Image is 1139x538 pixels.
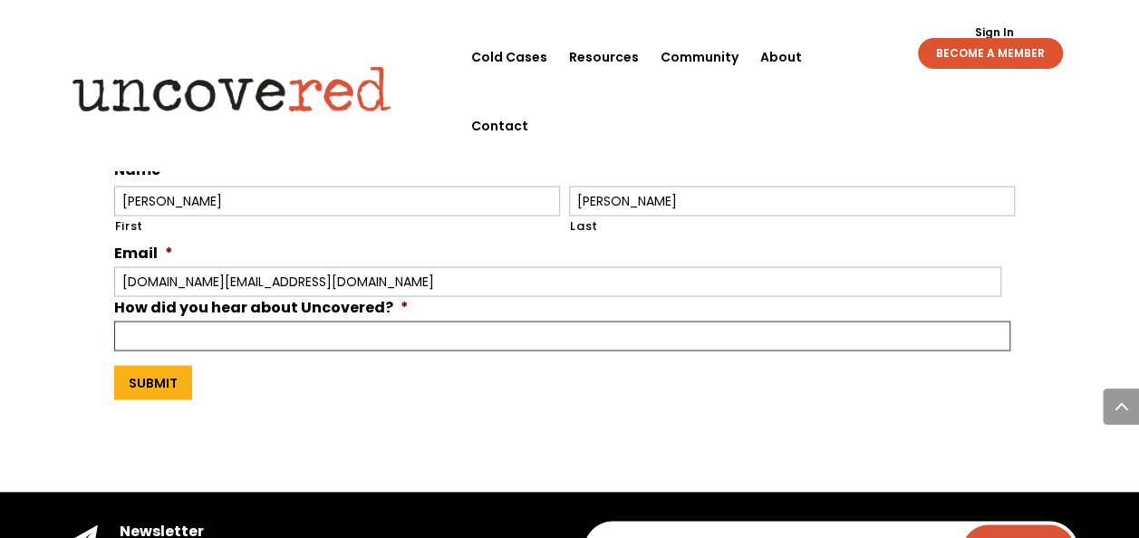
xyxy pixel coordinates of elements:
[114,161,176,180] label: Name
[964,27,1023,38] a: Sign In
[114,298,409,317] label: How did you hear about Uncovered?
[570,216,1015,235] label: Last
[661,23,738,91] a: Community
[115,216,560,235] label: First
[471,23,547,91] a: Cold Cases
[918,38,1063,69] a: BECOME A MEMBER
[471,91,528,160] a: Contact
[760,23,802,91] a: About
[114,365,192,399] input: Submit
[114,244,173,263] label: Email
[57,53,406,124] img: Uncovered logo
[569,23,639,91] a: Resources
